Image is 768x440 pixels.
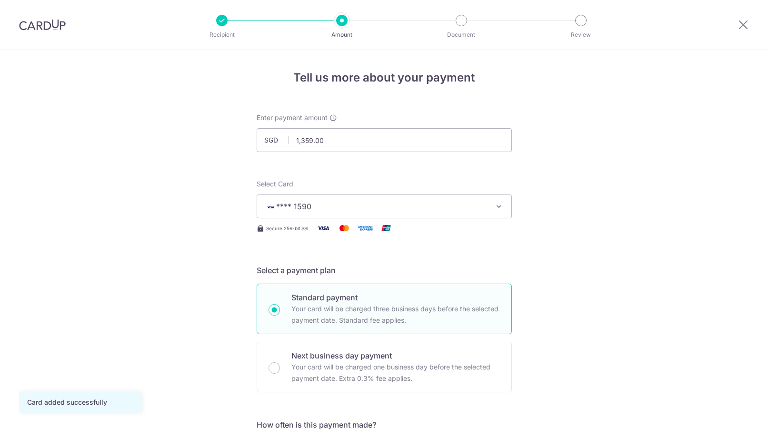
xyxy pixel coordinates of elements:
img: VISA [265,204,276,210]
p: Document [426,30,497,40]
img: American Express [356,222,375,234]
span: Enter payment amount [257,113,328,123]
p: Recipient [187,30,257,40]
p: Review [546,30,616,40]
span: SGD [264,135,289,145]
h5: How often is this payment made? [257,419,512,430]
p: Your card will be charged one business day before the selected payment date. Extra 0.3% fee applies. [291,361,500,384]
span: translation missing: en.payables.payment_networks.credit_card.summary.labels.select_card [257,180,293,188]
div: Card added successfully [27,398,133,407]
h4: Tell us more about your payment [257,69,512,86]
h5: Select a payment plan [257,265,512,276]
span: Secure 256-bit SSL [266,225,310,232]
img: CardUp [19,19,66,31]
img: Visa [314,222,333,234]
input: 0.00 [257,128,512,152]
p: Amount [307,30,377,40]
p: Next business day payment [291,350,500,361]
img: Mastercard [335,222,354,234]
img: Union Pay [377,222,396,234]
p: Standard payment [291,292,500,303]
p: Your card will be charged three business days before the selected payment date. Standard fee appl... [291,303,500,326]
